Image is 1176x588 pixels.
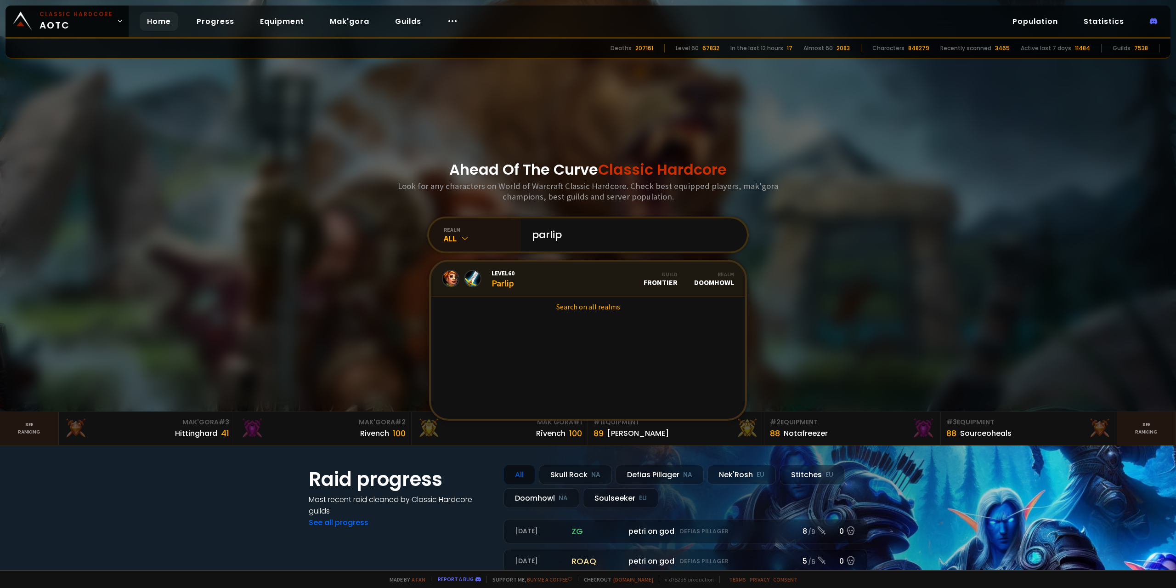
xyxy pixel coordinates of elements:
span: # 2 [395,417,406,427]
div: 3465 [995,44,1010,52]
a: Mak'Gora#2Rivench100 [235,412,412,445]
div: In the last 12 hours [730,44,783,52]
div: Deaths [611,44,632,52]
span: Made by [384,576,425,583]
div: All [444,233,521,244]
a: Statistics [1076,12,1131,31]
a: Terms [729,576,746,583]
a: Mak'Gora#1Rîvench100 [412,412,588,445]
a: #3Equipment88Sourceoheals [941,412,1117,445]
div: Equipment [594,417,758,427]
span: # 3 [946,417,957,427]
small: Classic Hardcore [40,10,113,18]
small: NA [591,470,600,480]
div: 41 [221,427,229,440]
div: Hittinghard [175,428,217,439]
a: Buy me a coffee [527,576,572,583]
a: Progress [189,12,242,31]
h4: Most recent raid cleaned by Classic Hardcore guilds [309,494,492,517]
input: Search a character... [526,218,736,251]
a: Home [140,12,178,31]
div: Doomhowl [694,271,734,287]
div: Mak'Gora [241,417,406,427]
div: All [503,465,535,485]
div: Equipment [946,417,1111,427]
div: Skull Rock [539,465,612,485]
div: Stitches [780,465,845,485]
a: #2Equipment88Notafreezer [764,412,941,445]
div: realm [444,226,521,233]
small: NA [683,470,692,480]
div: Defias Pillager [616,465,704,485]
a: Guilds [388,12,429,31]
div: Rîvench [536,428,565,439]
small: EU [757,470,764,480]
span: # 1 [573,417,582,427]
h3: Look for any characters on World of Warcraft Classic Hardcore. Check best equipped players, mak'g... [394,181,782,202]
div: Recently scanned [940,44,991,52]
div: Soulseeker [583,488,658,508]
span: AOTC [40,10,113,32]
a: Consent [773,576,797,583]
a: Seeranking [1117,412,1176,445]
div: Level 60 [676,44,699,52]
a: Mak'Gora#3Hittinghard41 [59,412,235,445]
a: Classic HardcoreAOTC [6,6,129,37]
small: EU [639,494,647,503]
div: Active last 7 days [1021,44,1071,52]
div: 17 [787,44,792,52]
div: 2083 [837,44,850,52]
div: Notafreezer [784,428,828,439]
span: # 1 [594,417,602,427]
div: 11484 [1075,44,1090,52]
span: Checkout [578,576,653,583]
div: 89 [594,427,604,440]
div: Realm [694,271,734,278]
div: Equipment [770,417,935,427]
div: 100 [393,427,406,440]
div: 848279 [908,44,929,52]
div: Guild [644,271,678,278]
div: 88 [770,427,780,440]
span: Classic Hardcore [598,159,727,180]
h1: Ahead Of The Curve [449,159,727,181]
a: Search on all realms [431,297,745,317]
div: Almost 60 [803,44,833,52]
div: Doomhowl [503,488,579,508]
a: See all progress [309,517,368,528]
span: Level 60 [492,269,514,277]
a: [DOMAIN_NAME] [613,576,653,583]
div: 100 [569,427,582,440]
span: # 2 [770,417,780,427]
div: Characters [872,44,905,52]
div: Frontier [644,271,678,287]
div: 207161 [635,44,653,52]
a: #1Equipment89[PERSON_NAME] [588,412,764,445]
a: Mak'gora [322,12,377,31]
div: 7538 [1134,44,1148,52]
span: Support me, [486,576,572,583]
a: Population [1005,12,1065,31]
div: Mak'Gora [64,417,229,427]
small: EU [825,470,833,480]
h1: Raid progress [309,465,492,494]
div: 88 [946,427,956,440]
span: # 3 [219,417,229,427]
a: a fan [412,576,425,583]
div: Rivench [360,428,389,439]
div: [PERSON_NAME] [607,428,669,439]
div: Nek'Rosh [707,465,776,485]
div: Mak'Gora [417,417,582,427]
span: v. d752d5 - production [659,576,714,583]
a: Level60ParlipGuildFrontierRealmDoomhowl [431,262,745,297]
small: NA [559,494,568,503]
div: Parlip [492,269,514,289]
div: 67832 [702,44,719,52]
div: Guilds [1113,44,1131,52]
a: Privacy [750,576,769,583]
a: [DATE]zgpetri on godDefias Pillager8 /90 [503,519,867,543]
a: Report a bug [438,576,474,582]
div: Sourceoheals [960,428,1012,439]
a: [DATE]roaqpetri on godDefias Pillager5 /60 [503,549,867,573]
a: Equipment [253,12,311,31]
